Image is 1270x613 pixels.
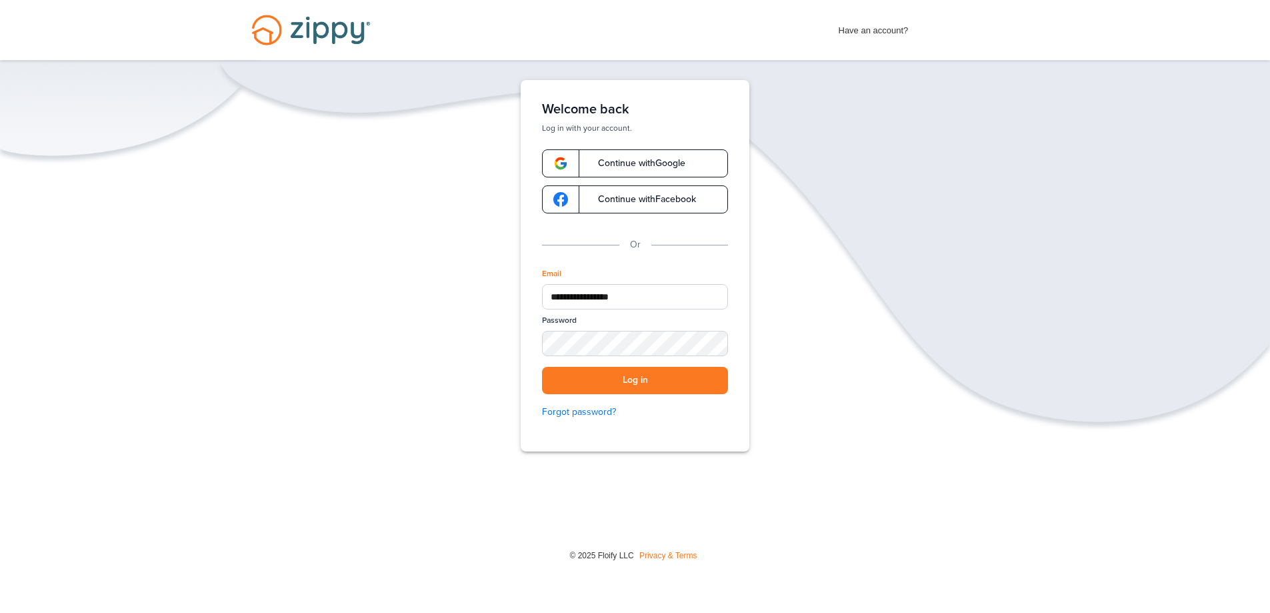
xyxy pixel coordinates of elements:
a: Forgot password? [542,405,728,420]
h1: Welcome back [542,101,728,117]
img: google-logo [553,192,568,207]
span: Have an account? [839,17,909,38]
a: google-logoContinue withGoogle [542,149,728,177]
input: Password [542,331,728,356]
p: Log in with your account. [542,123,728,133]
span: Continue with Google [585,159,685,168]
a: google-logoContinue withFacebook [542,185,728,213]
input: Email [542,284,728,310]
label: Email [542,268,561,279]
span: Continue with Facebook [585,195,696,204]
button: Log in [542,367,728,394]
label: Password [542,315,577,326]
p: Or [630,237,641,252]
img: google-logo [553,156,568,171]
a: Privacy & Terms [639,551,697,560]
span: © 2025 Floify LLC [569,551,633,560]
